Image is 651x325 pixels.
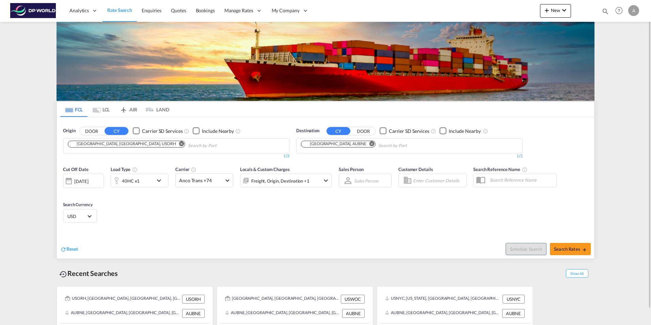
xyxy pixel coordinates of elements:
[602,7,609,18] div: icon-magnify
[60,246,66,252] md-icon: icon-refresh
[142,7,161,13] span: Enquiries
[74,178,88,184] div: [DATE]
[65,295,180,304] div: USORH, Worcester, MA, United States, North America, Americas
[179,177,223,184] span: Anco Trans +74
[398,167,433,172] span: Customer Details
[303,141,366,147] div: Brisbane, AUBNE
[175,141,185,148] button: Remove
[142,128,182,135] div: Carrier SD Services
[272,7,300,14] span: My Company
[431,128,436,134] md-icon: Unchecked: Search for CY (Container Yard) services for all selected carriers.Checked : Search for...
[142,102,169,117] md-tab-item: LAND
[63,187,68,197] md-datepicker: Select
[80,127,104,135] button: DOOR
[380,127,429,135] md-checkbox: Checkbox No Ink
[613,5,628,17] div: Help
[60,246,78,253] div: icon-refreshReset
[171,7,186,13] span: Quotes
[554,246,587,252] span: Search Rates
[193,127,234,135] md-checkbox: Checkbox No Ink
[122,176,140,186] div: 40HC x1
[582,247,587,252] md-icon: icon-arrow-right
[540,4,571,18] button: icon-plus 400-fgNewicon-chevron-down
[10,3,56,18] img: c08ca190194411f088ed0f3ba295208c.png
[69,7,89,14] span: Analytics
[566,269,588,278] span: Show All
[57,266,121,281] div: Recent Searches
[449,128,481,135] div: Include Nearby
[339,167,364,172] span: Sales Person
[115,102,142,117] md-tab-item: AIR
[107,7,132,13] span: Rate Search
[613,5,625,16] span: Help
[184,128,189,134] md-icon: Unchecked: Search for CY (Container Yard) services for all selected carriers.Checked : Search for...
[483,128,488,134] md-icon: Unchecked: Ignores neighbouring ports when fetching rates.Checked : Includes neighbouring ports w...
[351,127,375,135] button: DOOR
[60,102,169,117] md-pagination-wrapper: Use the left and right arrow keys to navigate between tabs
[105,127,128,135] button: CY
[327,127,350,135] button: CY
[66,246,78,252] span: Reset
[182,309,205,318] div: AUBNE
[175,167,196,172] span: Carrier
[225,295,339,304] div: USWOC, Worcester, NY, United States, North America, Americas
[473,167,527,172] span: Search Reference Name
[342,309,365,318] div: AUBNE
[365,141,375,148] button: Remove
[389,128,429,135] div: Carrier SD Services
[378,140,443,151] input: Chips input.
[628,5,639,16] div: A
[543,6,551,14] md-icon: icon-plus 400-fg
[385,295,501,304] div: USNYC, New York, NY, United States, North America, Americas
[111,167,138,172] span: Load Type
[322,176,330,185] md-icon: icon-chevron-down
[88,102,115,117] md-tab-item: LCL
[63,153,289,159] div: 1/3
[224,7,253,14] span: Manage Rates
[440,127,481,135] md-checkbox: Checkbox No Ink
[63,174,104,188] div: [DATE]
[341,295,365,304] div: USWOC
[502,309,525,318] div: AUBNE
[225,309,340,318] div: AUBNE, Brisbane, Australia, Oceania, Oceania
[251,176,309,186] div: Freight Origin Destination Factory Stuffing
[240,174,332,187] div: Freight Origin Destination Factory Stuffingicon-chevron-down
[63,202,93,207] span: Search Currency
[240,167,290,172] span: Locals & Custom Charges
[196,7,215,13] span: Bookings
[57,117,594,259] div: OriginDOOR CY Checkbox No InkUnchecked: Search for CY (Container Yard) services for all selected ...
[63,127,75,134] span: Origin
[120,106,128,111] md-icon: icon-airplane
[67,211,93,221] md-select: Select Currency: $ USDUnited States Dollar
[602,7,609,15] md-icon: icon-magnify
[182,295,205,304] div: USORH
[60,102,88,117] md-tab-item: FCL
[188,140,253,151] input: Chips input.
[543,7,568,13] span: New
[413,175,464,186] input: Enter Customer Details
[202,128,234,135] div: Include Nearby
[65,309,180,318] div: AUBNE, Brisbane, Australia, Oceania, Oceania
[560,6,568,14] md-icon: icon-chevron-down
[550,243,591,255] button: Search Ratesicon-arrow-right
[70,141,177,147] div: Press delete to remove this chip.
[59,270,67,278] md-icon: icon-backup-restore
[70,141,176,147] div: Worcester, MA, USORH
[300,139,446,151] md-chips-wrap: Chips container. Use arrow keys to select chips.
[235,128,241,134] md-icon: Unchecked: Ignores neighbouring ports when fetching rates.Checked : Includes neighbouring ports w...
[296,153,523,159] div: 1/3
[67,139,255,151] md-chips-wrap: Chips container. Use arrow keys to select chips.
[133,127,182,135] md-checkbox: Checkbox No Ink
[132,167,138,172] md-icon: icon-information-outline
[155,176,166,185] md-icon: icon-chevron-down
[353,176,379,186] md-select: Sales Person
[57,22,594,101] img: LCL+%26+FCL+BACKGROUND.png
[191,167,196,172] md-icon: The selected Trucker/Carrierwill be displayed in the rate results If the rates are from another f...
[111,174,169,187] div: 40HC x1icon-chevron-down
[63,167,89,172] span: Cut Off Date
[486,175,556,185] input: Search Reference Name
[506,243,546,255] button: Note: By default Schedule search will only considerorigin ports, destination ports and cut off da...
[296,127,319,134] span: Destination
[303,141,368,147] div: Press delete to remove this chip.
